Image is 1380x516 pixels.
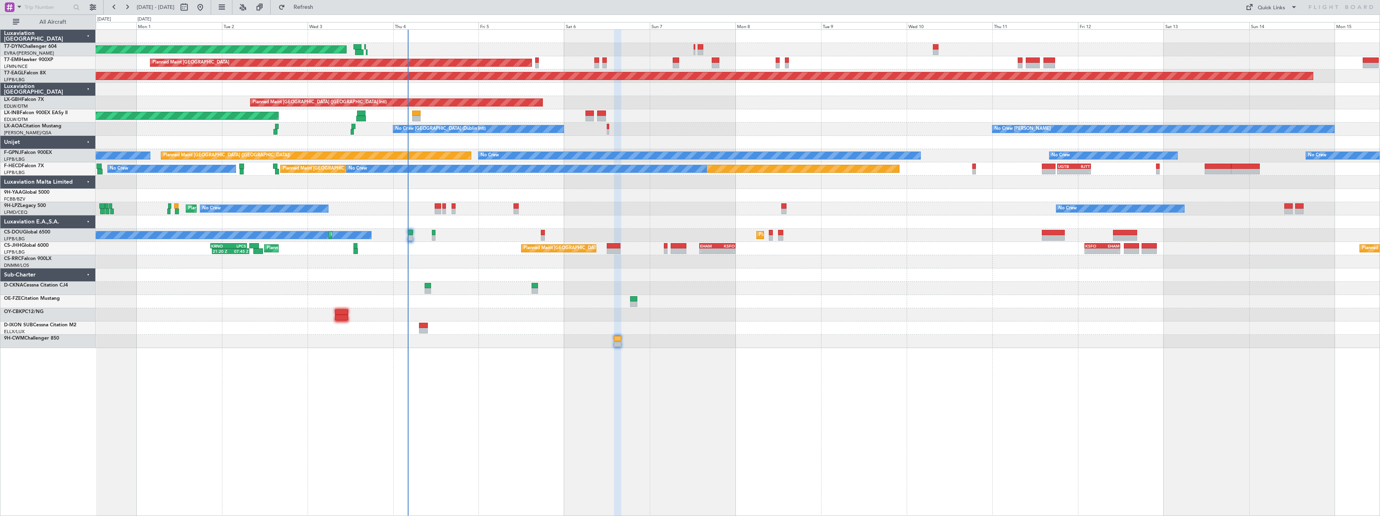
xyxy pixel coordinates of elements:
[994,123,1051,135] div: No Crew [PERSON_NAME]
[4,196,25,202] a: FCBB/BZV
[1074,164,1090,169] div: RJTT
[4,203,46,208] a: 9H-LPZLegacy 500
[1085,244,1102,248] div: KSFO
[1103,244,1119,248] div: EHAM
[4,97,22,102] span: LX-GBH
[4,283,68,288] a: D-CKNACessna Citation CJ4
[213,249,230,254] div: 21:20 Z
[4,103,28,109] a: EDLW/DTM
[4,71,24,76] span: T7-EAGL
[4,336,25,341] span: 9H-CWM
[4,71,46,76] a: T7-EAGLFalcon 8X
[283,163,409,175] div: Planned Maint [GEOGRAPHIC_DATA] ([GEOGRAPHIC_DATA])
[4,323,33,328] span: D-IXON SUB
[4,130,51,136] a: [PERSON_NAME]/QSA
[230,249,248,254] div: 07:45 Z
[4,111,68,115] a: LX-INBFalcon 900EX EASy II
[1164,22,1249,29] div: Sat 13
[4,329,25,335] a: ELLX/LUX
[4,77,25,83] a: LFPB/LBG
[1058,203,1077,215] div: No Crew
[1078,22,1164,29] div: Fri 12
[4,256,51,261] a: CS-RRCFalcon 900LX
[4,50,54,56] a: EVRA/[PERSON_NAME]
[4,150,21,155] span: F-GPNJ
[287,4,320,10] span: Refresh
[564,22,650,29] div: Sat 6
[821,22,907,29] div: Tue 9
[4,170,25,176] a: LFPB/LBG
[9,16,87,29] button: All Aircraft
[1074,169,1090,174] div: -
[907,22,992,29] div: Wed 10
[4,249,25,255] a: LFPB/LBG
[1085,249,1102,254] div: -
[4,164,22,168] span: F-HECD
[478,22,564,29] div: Fri 5
[4,203,20,208] span: 9H-LPZ
[4,117,28,123] a: EDLW/DTM
[202,203,221,215] div: No Crew
[735,22,821,29] div: Mon 8
[4,97,44,102] a: LX-GBHFalcon 7X
[481,149,499,162] div: No Crew
[97,16,111,23] div: [DATE]
[4,230,50,235] a: CS-DOUGlobal 6500
[136,22,222,29] div: Mon 1
[4,296,60,301] a: OE-FZECitation Mustang
[4,323,76,328] a: D-IXON SUBCessna Citation M2
[4,336,59,341] a: 9H-CWMChallenger 850
[1058,164,1074,169] div: UGTB
[253,96,387,109] div: Planned Maint [GEOGRAPHIC_DATA] ([GEOGRAPHIC_DATA] Intl)
[4,243,49,248] a: CS-JHHGlobal 6000
[395,123,486,135] div: No Crew [GEOGRAPHIC_DATA] (Dublin Intl)
[331,229,458,241] div: Planned Maint [GEOGRAPHIC_DATA] ([GEOGRAPHIC_DATA])
[152,57,229,69] div: Planned Maint [GEOGRAPHIC_DATA]
[188,203,278,215] div: Planned Maint Nice ([GEOGRAPHIC_DATA])
[1051,149,1070,162] div: No Crew
[700,249,717,254] div: -
[4,57,20,62] span: T7-EMI
[4,309,43,314] a: OY-CBKPC12/NG
[138,16,151,23] div: [DATE]
[4,309,22,314] span: OY-CBK
[4,190,49,195] a: 9H-YAAGlobal 5000
[1103,249,1119,254] div: -
[393,22,479,29] div: Thu 4
[4,262,29,268] a: DNMM/LOS
[4,164,44,168] a: F-HECDFalcon 7X
[4,209,27,215] a: LFMD/CEQ
[110,163,128,175] div: No Crew
[4,230,23,235] span: CS-DOU
[4,124,23,129] span: LX-AOA
[717,244,735,248] div: KSFO
[308,22,393,29] div: Wed 3
[222,22,308,29] div: Tue 2
[4,236,25,242] a: LFPB/LBG
[137,4,175,11] span: [DATE] - [DATE]
[700,244,717,248] div: EHAM
[228,244,246,248] div: LPCS
[25,1,71,13] input: Trip Number
[4,63,28,70] a: LFMN/NCE
[211,244,229,248] div: KRNO
[992,22,1078,29] div: Thu 11
[759,229,885,241] div: Planned Maint [GEOGRAPHIC_DATA] ([GEOGRAPHIC_DATA])
[4,44,57,49] a: T7-DYNChallenger 604
[1058,169,1074,174] div: -
[4,156,25,162] a: LFPB/LBG
[4,124,62,129] a: LX-AOACitation Mustang
[4,296,21,301] span: OE-FZE
[21,19,85,25] span: All Aircraft
[717,249,735,254] div: -
[1249,22,1335,29] div: Sun 14
[4,283,23,288] span: D-CKNA
[4,111,20,115] span: LX-INB
[163,149,290,162] div: Planned Maint [GEOGRAPHIC_DATA] ([GEOGRAPHIC_DATA])
[4,243,21,248] span: CS-JHH
[4,150,52,155] a: F-GPNJFalcon 900EX
[4,256,21,261] span: CS-RRC
[267,242,393,254] div: Planned Maint [GEOGRAPHIC_DATA] ([GEOGRAPHIC_DATA])
[4,190,22,195] span: 9H-YAA
[349,163,367,175] div: No Crew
